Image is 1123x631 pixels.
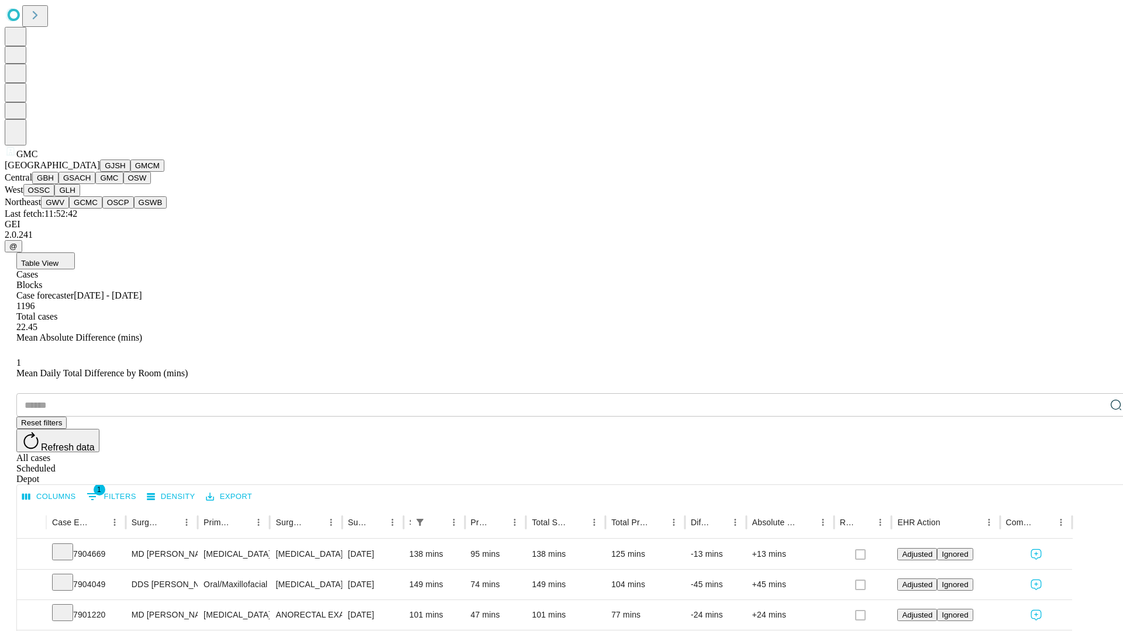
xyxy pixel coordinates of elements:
button: GSWB [134,196,167,209]
span: Northeast [5,197,41,207]
div: 125 mins [611,539,679,569]
div: 101 mins [532,600,600,630]
div: [MEDICAL_DATA] [204,600,264,630]
button: OSW [123,172,151,184]
span: Ignored [942,580,968,589]
button: Menu [106,514,123,531]
span: 1196 [16,301,35,311]
button: Sort [162,514,178,531]
button: OSSC [23,184,55,196]
button: Menu [586,514,602,531]
button: GMC [95,172,123,184]
button: Select columns [19,488,79,506]
button: Menu [250,514,267,531]
div: EHR Action [897,518,940,527]
div: 95 mins [471,539,521,569]
span: [DATE] - [DATE] [74,290,142,300]
span: Table View [21,259,58,268]
div: MD [PERSON_NAME] [PERSON_NAME] Md [132,600,192,630]
div: Total Predicted Duration [611,518,648,527]
div: 74 mins [471,570,521,599]
button: Reset filters [16,417,67,429]
span: @ [9,242,18,251]
button: Expand [23,605,40,626]
div: 77 mins [611,600,679,630]
div: -24 mins [691,600,740,630]
div: Surgery Name [275,518,305,527]
span: West [5,185,23,195]
button: @ [5,240,22,252]
button: Sort [570,514,586,531]
span: Ignored [942,550,968,559]
div: 104 mins [611,570,679,599]
button: Sort [711,514,727,531]
div: Total Scheduled Duration [532,518,569,527]
div: 138 mins [409,539,459,569]
button: Sort [90,514,106,531]
div: 149 mins [409,570,459,599]
button: Menu [1053,514,1069,531]
div: 138 mins [532,539,600,569]
span: Last fetch: 11:52:42 [5,209,77,219]
div: [DATE] [348,539,398,569]
div: MD [PERSON_NAME] [PERSON_NAME] Md [132,539,192,569]
div: -45 mins [691,570,740,599]
button: Sort [1036,514,1053,531]
button: Ignored [937,548,973,560]
div: Absolute Difference [752,518,797,527]
div: -13 mins [691,539,740,569]
span: Case forecaster [16,290,74,300]
div: DDS [PERSON_NAME] [PERSON_NAME] Dds [132,570,192,599]
button: GSACH [58,172,95,184]
button: Density [144,488,198,506]
button: Show filters [84,487,139,506]
button: Sort [798,514,815,531]
button: Sort [942,514,958,531]
button: Show filters [412,514,428,531]
button: Sort [429,514,446,531]
button: Menu [727,514,743,531]
button: GMCM [130,160,164,172]
button: Sort [856,514,872,531]
button: Sort [490,514,507,531]
div: +24 mins [752,600,828,630]
button: Sort [649,514,666,531]
div: Oral/Maxillofacial Surgery [204,570,264,599]
span: Ignored [942,611,968,619]
button: Menu [666,514,682,531]
button: Menu [178,514,195,531]
span: Adjusted [902,580,932,589]
button: Menu [872,514,888,531]
div: [MEDICAL_DATA] FLOOR OF MOUTH SUBMANDIBULAR [275,570,336,599]
button: Export [203,488,255,506]
button: Menu [323,514,339,531]
button: Expand [23,575,40,595]
button: GJSH [100,160,130,172]
div: [MEDICAL_DATA] [204,539,264,569]
div: 7904049 [52,570,120,599]
button: Sort [306,514,323,531]
div: Primary Service [204,518,233,527]
button: Menu [384,514,401,531]
div: Comments [1006,518,1035,527]
button: Menu [446,514,462,531]
div: 2.0.241 [5,230,1118,240]
button: Expand [23,545,40,565]
div: Case Epic Id [52,518,89,527]
button: Sort [368,514,384,531]
button: Adjusted [897,609,937,621]
button: Ignored [937,609,973,621]
span: 1 [94,484,105,495]
span: Refresh data [41,442,95,452]
div: [DATE] [348,570,398,599]
div: 7901220 [52,600,120,630]
div: GEI [5,219,1118,230]
div: [DATE] [348,600,398,630]
div: +45 mins [752,570,828,599]
button: GWV [41,196,69,209]
button: Refresh data [16,429,99,452]
button: OSCP [102,196,134,209]
div: 47 mins [471,600,521,630]
button: GBH [32,172,58,184]
span: Mean Absolute Difference (mins) [16,332,142,342]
